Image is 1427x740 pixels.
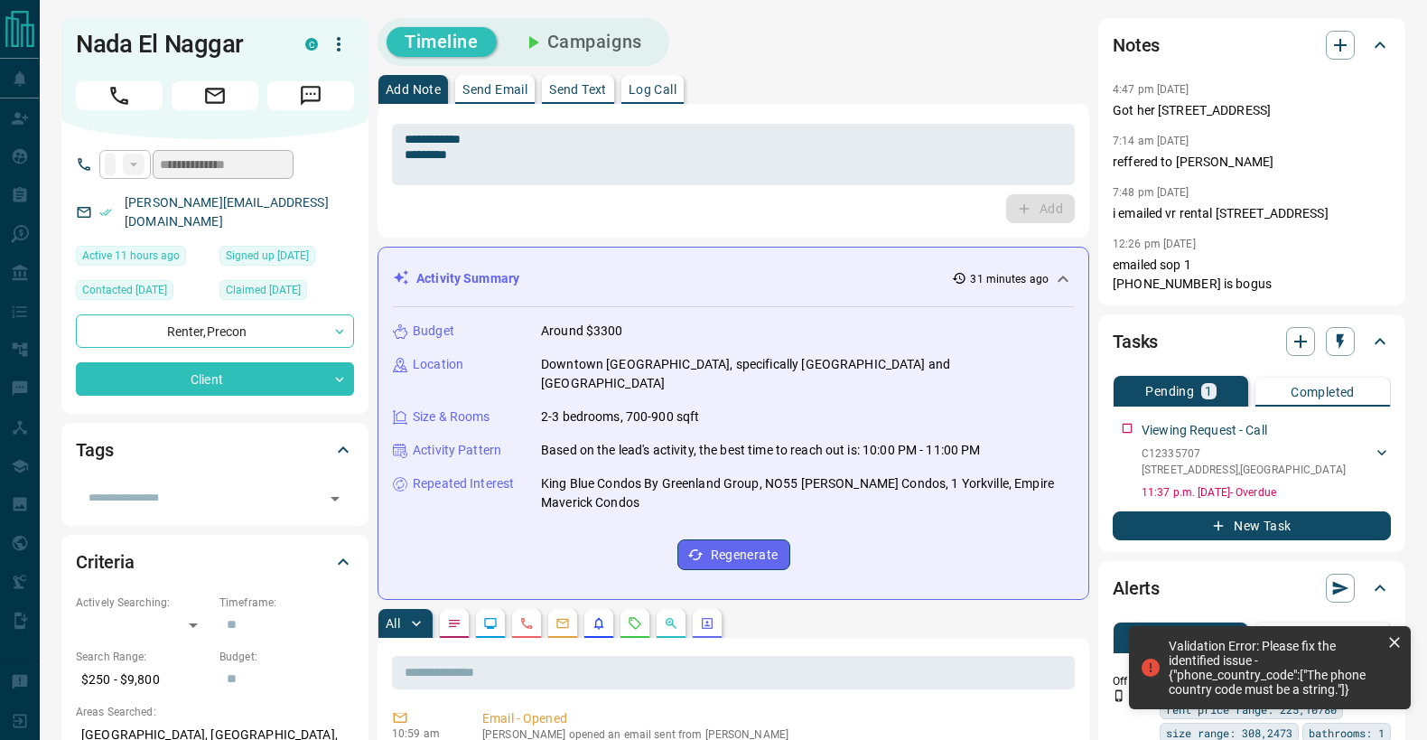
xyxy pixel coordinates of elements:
[82,281,167,299] span: Contacted [DATE]
[483,616,498,631] svg: Lead Browsing Activity
[462,83,527,96] p: Send Email
[76,362,354,396] div: Client
[1113,83,1189,96] p: 4:47 pm [DATE]
[1113,238,1196,250] p: 12:26 pm [DATE]
[541,441,981,460] p: Based on the lead's activity, the best time to reach out is: 10:00 PM - 11:00 PM
[970,271,1049,287] p: 31 minutes ago
[393,262,1074,295] div: Activity Summary31 minutes ago
[541,322,623,341] p: Around $3300
[1205,385,1212,398] p: 1
[541,474,1074,512] p: King Blue Condos By Greenland Group, NO55 [PERSON_NAME] Condos, 1 Yorkville, Empire Maverick Condos
[219,280,354,305] div: Fri Sep 13 2024
[1145,385,1194,398] p: Pending
[1142,442,1391,482] div: C12335707[STREET_ADDRESS],[GEOGRAPHIC_DATA]
[1142,484,1391,501] p: 11:37 p.m. [DATE] - Overdue
[76,704,354,720] p: Areas Searched:
[555,616,570,631] svg: Emails
[541,355,1074,393] p: Downtown [GEOGRAPHIC_DATA], specifically [GEOGRAPHIC_DATA] and [GEOGRAPHIC_DATA]
[219,595,354,611] p: Timeframe:
[226,281,301,299] span: Claimed [DATE]
[387,27,497,57] button: Timeline
[1113,256,1391,294] p: emailed sop 1 [PHONE_NUMBER] is bogus
[267,81,354,110] span: Message
[1113,23,1391,67] div: Notes
[76,314,354,348] div: Renter , Precon
[413,407,490,426] p: Size & Rooms
[549,83,607,96] p: Send Text
[76,280,210,305] div: Tue Aug 27 2024
[1113,204,1391,223] p: i emailed vr rental [STREET_ADDRESS]
[1113,574,1160,603] h2: Alerts
[1113,320,1391,363] div: Tasks
[664,616,678,631] svg: Opportunities
[76,246,210,271] div: Tue Aug 12 2025
[1113,101,1391,120] p: Got her [STREET_ADDRESS]
[76,595,210,611] p: Actively Searching:
[629,83,676,96] p: Log Call
[1291,386,1355,398] p: Completed
[99,206,112,219] svg: Email Verified
[76,428,354,472] div: Tags
[1113,689,1125,702] svg: Push Notification Only
[386,83,441,96] p: Add Note
[386,617,400,630] p: All
[1142,445,1346,462] p: C12335707
[482,709,1068,728] p: Email - Opened
[1113,567,1391,610] div: Alerts
[1113,673,1149,689] p: Off
[219,649,354,665] p: Budget:
[1142,421,1267,440] p: Viewing Request - Call
[305,38,318,51] div: condos.ca
[413,474,514,493] p: Repeated Interest
[1169,639,1380,697] div: Validation Error: Please fix the identified issue - {"phone_country_code":["The phone country cod...
[541,407,699,426] p: 2-3 bedrooms, 700-900 sqft
[76,649,210,665] p: Search Range:
[76,665,210,695] p: $250 - $9,800
[628,616,642,631] svg: Requests
[700,616,714,631] svg: Agent Actions
[322,486,348,511] button: Open
[392,727,455,740] p: 10:59 am
[125,195,329,229] a: [PERSON_NAME][EMAIL_ADDRESS][DOMAIN_NAME]
[226,247,309,265] span: Signed up [DATE]
[1113,31,1160,60] h2: Notes
[76,548,135,576] h2: Criteria
[1113,186,1189,199] p: 7:48 pm [DATE]
[592,616,606,631] svg: Listing Alerts
[519,616,534,631] svg: Calls
[504,27,660,57] button: Campaigns
[172,81,258,110] span: Email
[76,540,354,584] div: Criteria
[413,355,463,374] p: Location
[416,269,519,288] p: Activity Summary
[1113,511,1391,540] button: New Task
[1113,135,1189,147] p: 7:14 am [DATE]
[1113,327,1158,356] h2: Tasks
[76,30,278,59] h1: Nada El Naggar
[447,616,462,631] svg: Notes
[219,246,354,271] div: Fri Jul 19 2024
[76,81,163,110] span: Call
[82,247,180,265] span: Active 11 hours ago
[1142,462,1346,478] p: [STREET_ADDRESS] , [GEOGRAPHIC_DATA]
[76,436,113,464] h2: Tags
[677,539,790,570] button: Regenerate
[413,322,454,341] p: Budget
[1113,153,1391,172] p: reffered to [PERSON_NAME]
[413,441,501,460] p: Activity Pattern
